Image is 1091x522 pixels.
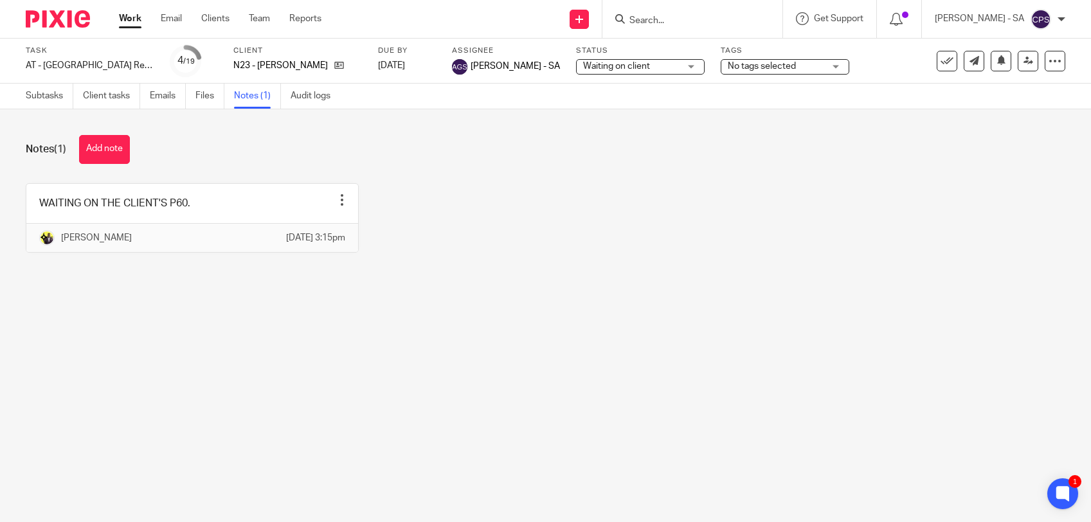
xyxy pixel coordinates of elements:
[289,12,321,25] a: Reports
[26,46,154,56] label: Task
[26,59,154,72] div: AT - SA Return - PE 05-04-2025
[728,62,796,71] span: No tags selected
[249,12,270,25] a: Team
[161,12,182,25] a: Email
[576,46,705,56] label: Status
[1068,475,1081,488] div: 1
[26,59,154,72] div: AT - [GEOGRAPHIC_DATA] Return - PE [DATE]
[119,12,141,25] a: Work
[79,135,130,164] button: Add note
[721,46,849,56] label: Tags
[583,62,650,71] span: Waiting on client
[61,231,132,244] p: [PERSON_NAME]
[378,61,405,70] span: [DATE]
[183,58,195,65] small: /19
[234,84,281,109] a: Notes (1)
[201,12,230,25] a: Clients
[39,230,55,246] img: Yemi-Starbridge.jpg
[286,231,345,244] p: [DATE] 3:15pm
[54,144,66,154] span: (1)
[26,143,66,156] h1: Notes
[1031,9,1051,30] img: svg%3E
[814,14,863,23] span: Get Support
[233,46,362,56] label: Client
[452,46,560,56] label: Assignee
[150,84,186,109] a: Emails
[195,84,224,109] a: Files
[83,84,140,109] a: Client tasks
[26,10,90,28] img: Pixie
[628,15,744,27] input: Search
[26,84,73,109] a: Subtasks
[177,53,195,68] div: 4
[291,84,340,109] a: Audit logs
[452,59,467,75] img: svg%3E
[471,60,560,73] span: [PERSON_NAME] - SA
[378,46,436,56] label: Due by
[935,12,1024,25] p: [PERSON_NAME] - SA
[233,59,328,72] p: N23 - [PERSON_NAME]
